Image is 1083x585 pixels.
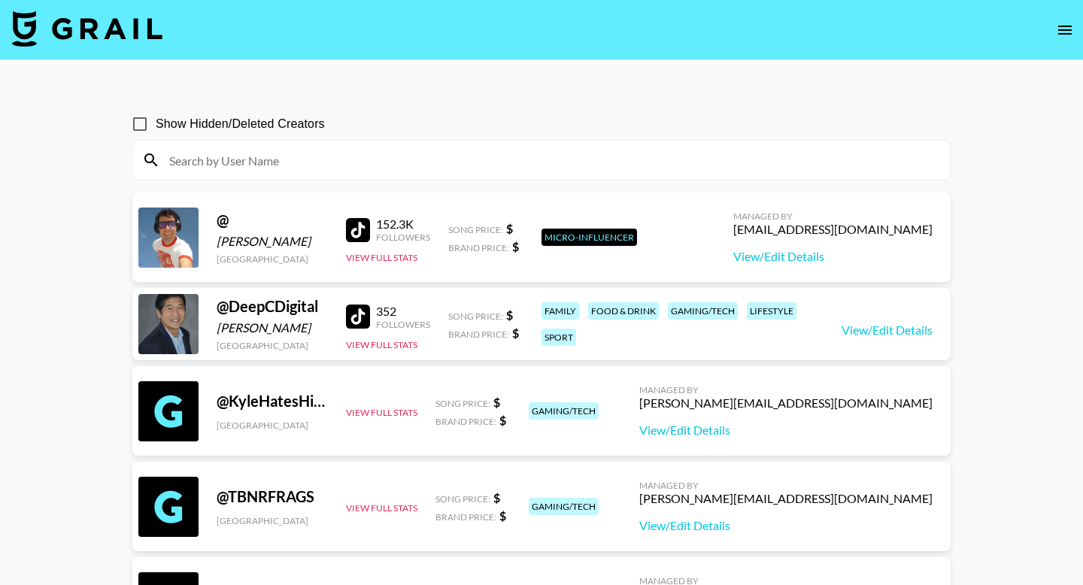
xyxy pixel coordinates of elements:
strong: $ [493,490,500,505]
div: 152.3K [376,217,430,232]
div: [GEOGRAPHIC_DATA] [217,420,328,431]
div: Managed By [639,480,933,491]
div: gaming/tech [668,302,738,320]
input: Search by User Name [160,148,941,172]
span: Brand Price: [448,329,509,340]
a: View/Edit Details [639,423,933,438]
div: [PERSON_NAME][EMAIL_ADDRESS][DOMAIN_NAME] [639,491,933,506]
span: Brand Price: [435,416,496,427]
button: View Full Stats [346,502,417,514]
span: Song Price: [435,493,490,505]
span: Show Hidden/Deleted Creators [156,115,325,133]
div: Managed By [733,211,933,222]
div: [EMAIL_ADDRESS][DOMAIN_NAME] [733,222,933,237]
span: Song Price: [435,398,490,409]
div: [GEOGRAPHIC_DATA] [217,340,328,351]
div: [PERSON_NAME] [217,320,328,335]
button: View Full Stats [346,252,417,263]
button: View Full Stats [346,407,417,418]
div: gaming/tech [529,498,599,515]
strong: $ [512,326,519,340]
strong: $ [493,395,500,409]
span: Brand Price: [435,511,496,523]
span: Song Price: [448,311,503,322]
a: View/Edit Details [733,249,933,264]
div: @ DeepCDigital [217,297,328,316]
div: [PERSON_NAME] [217,234,328,249]
a: View/Edit Details [639,518,933,533]
div: [PERSON_NAME][EMAIL_ADDRESS][DOMAIN_NAME] [639,396,933,411]
div: lifestyle [747,302,796,320]
div: gaming/tech [529,402,599,420]
button: View Full Stats [346,339,417,350]
div: [GEOGRAPHIC_DATA] [217,515,328,526]
div: @ KyleHatesHiking [217,392,328,411]
div: sport [541,329,576,346]
div: @ TBNRFRAGS [217,487,328,506]
strong: $ [506,221,513,235]
div: 352 [376,304,430,319]
div: [GEOGRAPHIC_DATA] [217,253,328,265]
div: @ [217,211,328,229]
button: open drawer [1050,15,1080,45]
a: View/Edit Details [842,323,933,338]
div: Micro-Influencer [541,229,637,246]
div: food & drink [588,302,659,320]
strong: $ [512,239,519,253]
strong: $ [499,413,506,427]
img: Grail Talent [12,11,162,47]
div: family [541,302,579,320]
span: Song Price: [448,224,503,235]
span: Brand Price: [448,242,509,253]
div: Followers [376,232,430,243]
strong: $ [506,308,513,322]
div: Managed By [639,384,933,396]
div: Followers [376,319,430,330]
strong: $ [499,508,506,523]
